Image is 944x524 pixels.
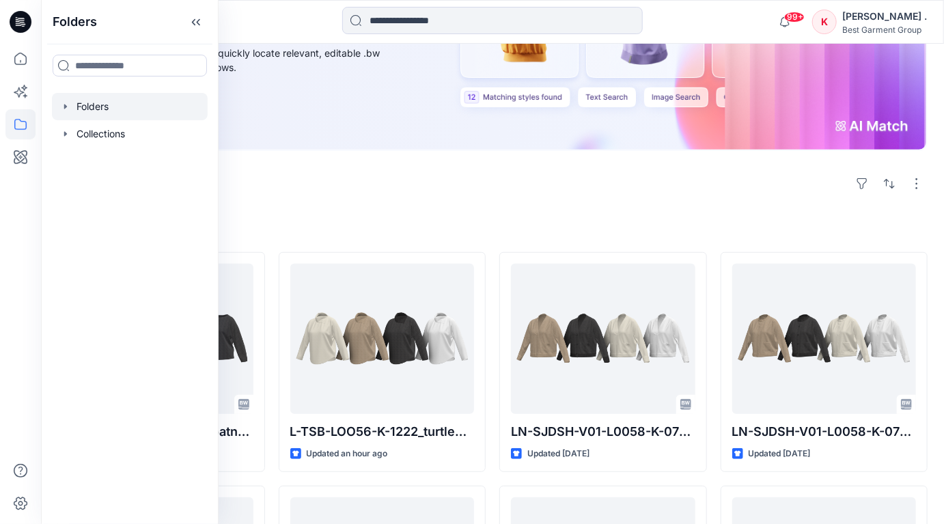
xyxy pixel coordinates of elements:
[842,8,927,25] div: [PERSON_NAME] .
[527,447,589,461] p: Updated [DATE]
[732,422,917,441] p: LN-SJDSH-V01-L0058-K-0724-1
[511,264,695,414] a: LN-SJDSH-V01-L0058-K-0724_V-neck
[290,422,475,441] p: L-TSB-LOO56-K-1222_turtleneck_curvedhem
[290,264,475,414] a: L-TSB-LOO56-K-1222_turtleneck_curvedhem
[307,447,388,461] p: Updated an hour ago
[732,264,917,414] a: LN-SJDSH-V01-L0058-K-0724-1
[842,25,927,35] div: Best Garment Group
[92,46,399,74] div: Use text or image search to quickly locate relevant, editable .bw files for faster design workflows.
[57,222,928,238] h4: Styles
[749,447,811,461] p: Updated [DATE]
[511,422,695,441] p: LN-SJDSH-V01-L0058-K-0724_V-neck
[812,10,837,34] div: K
[784,12,805,23] span: 99+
